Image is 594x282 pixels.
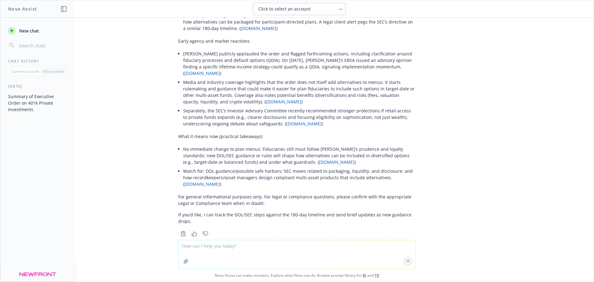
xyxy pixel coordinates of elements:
[6,91,70,115] button: Summary of Executive Order on 401k Private Investments
[184,70,220,76] a: [DOMAIN_NAME]
[11,69,39,74] p: Current account
[258,6,311,12] span: Click to select an account
[183,49,416,78] li: [PERSON_NAME] publicly applauded the order and flagged forthcoming actions, including clarificati...
[178,133,416,140] p: What it means now (practical takeaways)
[183,4,416,33] li: Securities and Exchange Commission (SEC): In consultation with DOL, consider ways to facilitate a...
[183,167,416,189] li: Watch for: DOL guidance/possible safe harbors; SEC moves related to packaging, liquidity, and dis...
[8,6,37,12] h1: Nova Assist
[178,38,416,44] p: Early agency and market reactions
[200,229,210,238] button: Thumbs down
[253,3,346,15] button: Click to select an account
[286,121,322,127] a: [DOMAIN_NAME]
[178,211,416,224] p: If you’d like, I can track the DOL/SEC steps against the 180‑day timeline and send brief updates ...
[375,273,379,278] a: TR
[183,78,416,106] li: Media and industry coverage highlights that the order does not itself add alternatives to menus; ...
[266,99,301,105] a: [DOMAIN_NAME]
[1,84,75,89] div: [DATE]
[183,145,416,167] li: No immediate change to plan menus: Fiduciaries still must follow [PERSON_NAME]’s prudence and loy...
[363,273,366,278] a: BI
[6,25,70,36] button: New chat
[184,181,220,187] a: [DOMAIN_NAME]
[3,269,591,282] span: Nova Assist can make mistakes. Explore what Nova can do: Browse prompt library for and
[1,59,75,64] div: Chat History
[18,28,39,34] span: New chat
[183,106,416,128] li: Separately, the SEC’s Investor Advisory Committee recently recommended stronger protections if re...
[18,41,67,50] input: Search chats
[241,25,276,31] a: [DOMAIN_NAME]
[178,193,416,206] p: For general informational purposes only. For legal or compliance questions, please confirm with t...
[180,231,186,236] svg: Copy to clipboard
[319,159,355,165] a: [DOMAIN_NAME]
[43,69,64,74] p: All accounts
